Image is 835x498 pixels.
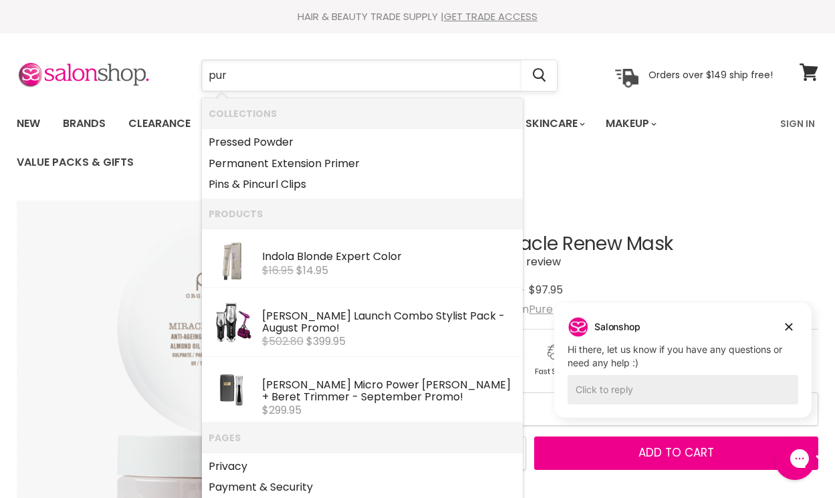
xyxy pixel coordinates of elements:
[53,110,116,138] a: Brands
[202,357,523,422] li: Products: Wahl Micro Power Shaver + Beret Trimmer - September Promo!
[296,263,328,278] span: $14.95
[209,364,255,410] img: 1_1_200x.jpg
[306,334,346,349] span: $399.95
[515,110,593,138] a: Skincare
[202,422,523,453] li: Pages
[7,148,144,176] a: Value Packs & Gifts
[772,110,823,138] a: Sign In
[202,98,523,128] li: Collections
[209,132,516,153] a: Pressed Powder
[596,110,665,138] a: Makeup
[7,110,50,138] a: New
[262,263,293,278] s: $16.95
[638,445,714,461] span: Add to cart
[262,402,302,418] span: $299.95
[202,229,523,288] li: Products: Indola Blonde Expert Color
[118,110,201,138] a: Clearance
[523,338,594,378] img: shipping.gif
[262,310,516,336] div: [PERSON_NAME] Launch Combo Stylist Pack - August Promo!
[202,153,523,174] li: Collections: Permanent Extension Primer
[529,301,553,317] a: Pure
[768,435,822,485] iframe: Gorgias live chat messenger
[202,453,523,477] li: Pages: Privacy
[202,288,523,357] li: Products: Wahl Launch Combo Stylist Pack - August Promo!
[202,60,521,91] input: Search
[209,477,516,498] a: Payment & Security
[262,334,304,349] s: $502.80
[449,234,818,255] h1: Pure Miracle Renew Mask
[212,295,251,351] img: Screenshot2025-05-06at12.49.27pm_200x.png
[516,254,561,269] span: 1 review
[202,174,523,199] li: Collections: Pins & Pincurl Clips
[209,174,516,195] a: Pins & Pincurl Clips
[209,153,516,174] a: Permanent Extension Primer
[534,437,818,470] button: Add to cart
[529,282,563,297] span: $97.95
[201,59,558,92] form: Product
[202,128,523,153] li: Collections: Pressed Powder
[209,235,255,282] img: 000-2022-05-17T173703.356_1296x_7447e69f-fb8e-4b33-ad11-1299190e2011.webp
[262,251,516,265] div: Indola Blonde Expert Color
[202,199,523,229] li: Products
[7,104,772,182] ul: Main menu
[648,69,773,81] p: Orders over $149 ship free!
[444,9,538,23] a: GET TRADE ACCESS
[202,477,523,498] li: Pages: Payment & Security
[521,60,557,91] button: Search
[209,456,516,477] a: Privacy
[262,379,516,404] div: [PERSON_NAME] Micro Power [PERSON_NAME] + Beret Trimmer - September Promo!
[544,301,822,438] iframe: Gorgias live chat campaigns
